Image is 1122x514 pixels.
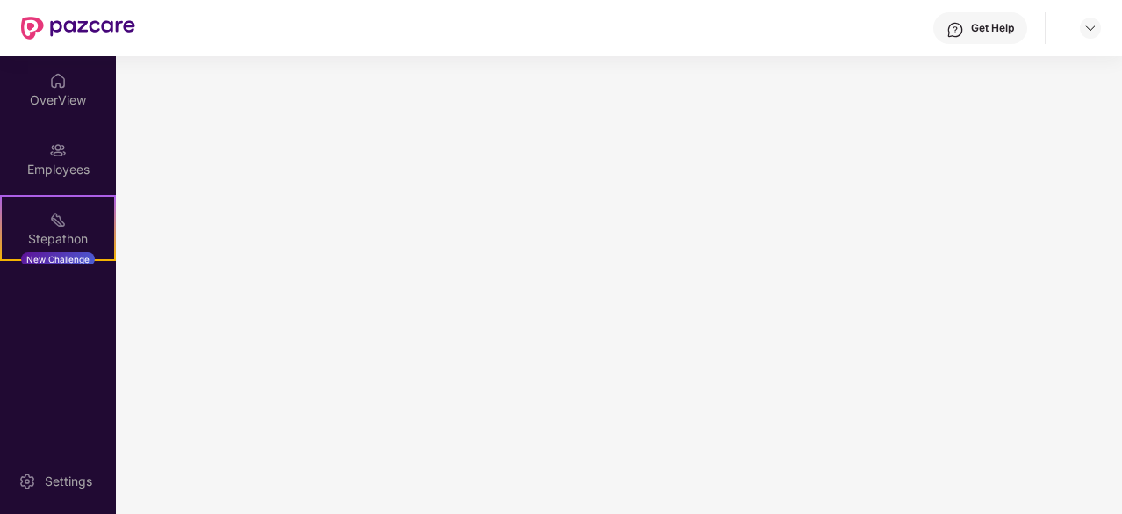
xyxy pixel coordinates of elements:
[21,17,135,40] img: New Pazcare Logo
[49,141,67,159] img: svg+xml;base64,PHN2ZyBpZD0iRW1wbG95ZWVzIiB4bWxucz0iaHR0cDovL3d3dy53My5vcmcvMjAwMC9zdmciIHdpZHRoPS...
[971,21,1014,35] div: Get Help
[2,230,114,248] div: Stepathon
[1083,21,1097,35] img: svg+xml;base64,PHN2ZyBpZD0iRHJvcGRvd24tMzJ4MzIiIHhtbG5zPSJodHRwOi8vd3d3LnczLm9yZy8yMDAwL3N2ZyIgd2...
[49,211,67,228] img: svg+xml;base64,PHN2ZyB4bWxucz0iaHR0cDovL3d3dy53My5vcmcvMjAwMC9zdmciIHdpZHRoPSIyMSIgaGVpZ2h0PSIyMC...
[946,21,964,39] img: svg+xml;base64,PHN2ZyBpZD0iSGVscC0zMngzMiIgeG1sbnM9Imh0dHA6Ly93d3cudzMub3JnLzIwMDAvc3ZnIiB3aWR0aD...
[49,72,67,90] img: svg+xml;base64,PHN2ZyBpZD0iSG9tZSIgeG1sbnM9Imh0dHA6Ly93d3cudzMub3JnLzIwMDAvc3ZnIiB3aWR0aD0iMjAiIG...
[40,473,97,490] div: Settings
[18,473,36,490] img: svg+xml;base64,PHN2ZyBpZD0iU2V0dGluZy0yMHgyMCIgeG1sbnM9Imh0dHA6Ly93d3cudzMub3JnLzIwMDAvc3ZnIiB3aW...
[21,252,95,266] div: New Challenge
